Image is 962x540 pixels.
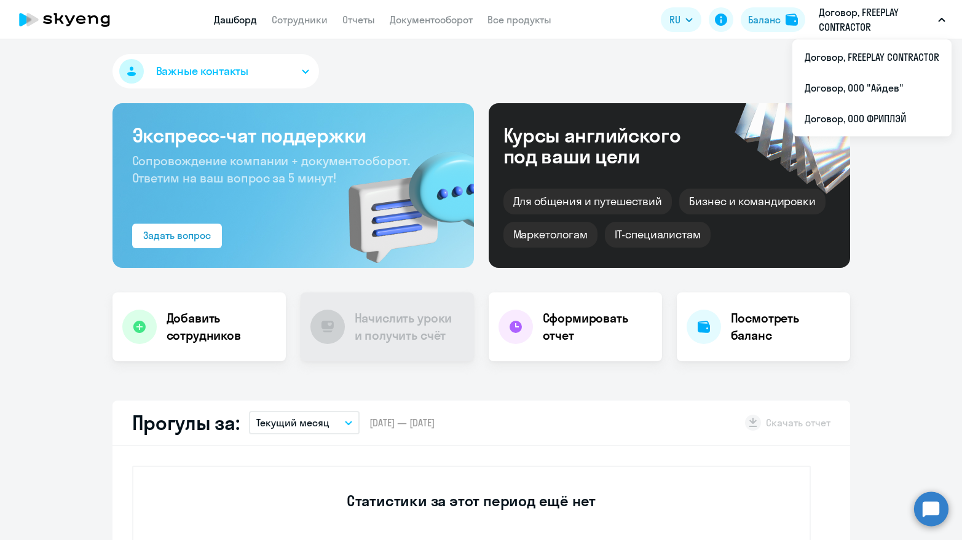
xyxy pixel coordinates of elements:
[355,310,462,344] h4: Начислить уроки и получить счёт
[112,54,319,88] button: Важные контакты
[132,153,410,186] span: Сопровождение компании + документооборот. Ответим на ваш вопрос за 5 минут!
[792,39,952,136] ul: RU
[249,411,360,434] button: Текущий месяц
[272,14,328,26] a: Сотрудники
[748,12,781,27] div: Баланс
[543,310,652,344] h4: Сформировать отчет
[786,14,798,26] img: balance
[132,123,454,147] h3: Экспресс-чат поддержки
[143,228,211,243] div: Задать вопрос
[679,189,826,214] div: Бизнес и командировки
[369,416,435,429] span: [DATE] — [DATE]
[661,7,701,32] button: RU
[132,410,240,435] h2: Прогулы за:
[342,14,375,26] a: Отчеты
[605,222,711,248] div: IT-специалистам
[214,14,257,26] a: Дашборд
[390,14,473,26] a: Документооборот
[132,224,222,248] button: Задать вопрос
[503,189,672,214] div: Для общения и путешествий
[347,491,596,511] h3: Статистики за этот период ещё нет
[156,63,248,79] span: Важные контакты
[819,5,933,34] p: Договор, FREEPLAY CONTRACTOR
[741,7,805,32] button: Балансbalance
[167,310,276,344] h4: Добавить сотрудников
[256,415,329,430] p: Текущий месяц
[503,125,714,166] div: Курсы английского под ваши цели
[669,12,680,27] span: RU
[503,222,597,248] div: Маркетологам
[487,14,551,26] a: Все продукты
[813,5,952,34] button: Договор, FREEPLAY CONTRACTOR
[731,310,840,344] h4: Посмотреть баланс
[331,130,474,268] img: bg-img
